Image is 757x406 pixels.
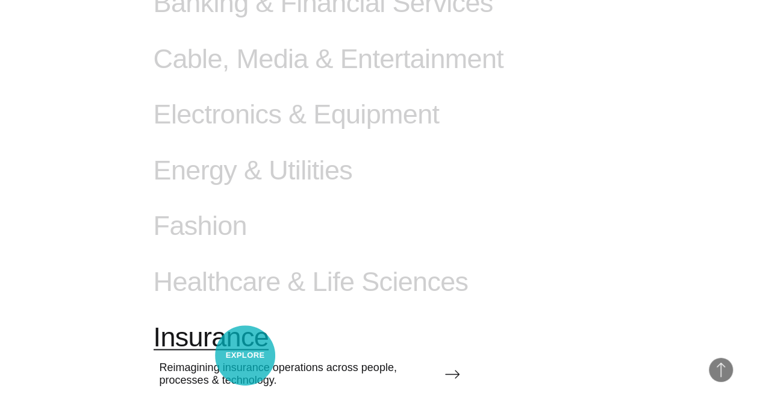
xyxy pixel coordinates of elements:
[154,266,469,322] a: Healthcare & Life Sciences
[154,210,455,266] a: Fashion
[154,322,459,400] a: Insurance Reimagining insurance operations across people, processes & technology.
[154,43,503,99] a: Cable, Media & Entertainment
[154,43,503,75] span: Cable, Media & Entertainment
[154,99,459,154] a: Electronics & Equipment
[154,155,459,210] a: Energy & Utilities
[154,266,469,298] span: Healthcare & Life Sciences
[160,361,431,387] span: Reimagining insurance operations across people, processes & technology.
[154,322,269,353] span: Insurance
[154,155,352,186] span: Energy & Utilities
[154,210,247,242] span: Fashion
[154,99,440,130] span: Electronics & Equipment
[709,358,733,382] button: Back to Top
